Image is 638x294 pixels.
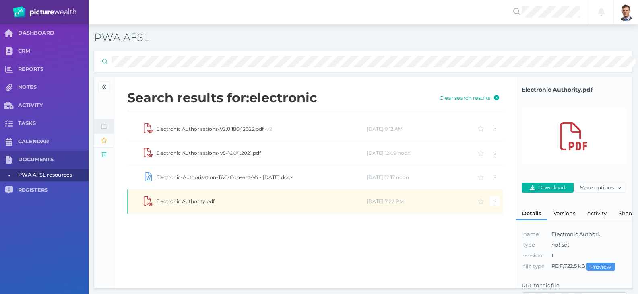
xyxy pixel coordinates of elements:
span: REPORTS [18,66,89,73]
div: Versions [547,206,581,220]
span: PWA AFSL resources [18,169,86,181]
img: Brad Bond [617,3,635,21]
span: [DATE] 12:09 noon [367,150,411,156]
span: This is the version of file that's in use [523,252,542,259]
span: CRM [18,48,89,55]
span: Preview [587,263,615,270]
span: [DATE] 9:12 AM [367,126,403,132]
span: This is the type of document (not file type) [523,241,535,248]
span: 1 [551,252,553,259]
span: [DATE] 7:22 PM [367,198,404,204]
span: Electronic Authori... [551,231,603,237]
em: not set [551,241,569,248]
span: • v2 [264,126,272,132]
td: Electronic-Authorisation-T&C-Consent-V4 - [DATE].docx [156,165,366,189]
td: Electronic Authority.pdf [156,189,366,214]
img: PW [13,6,76,18]
label: URL to this file: [522,282,627,292]
div: Activity [581,206,613,220]
span: Click to copy file name to clipboard [522,86,627,94]
span: CALENDAR [18,138,89,145]
h2: Search results for: electronic [127,90,423,105]
span: Electronic Authority.pdf [522,86,627,94]
span: Download [537,184,569,191]
div: Details [516,206,547,220]
span: More options [576,184,615,191]
span: ACTIVITY [18,102,89,109]
td: Electronic Authorisations-V5-16.04.2021.pdf [156,141,366,165]
span: Clear search results [436,95,492,101]
span: [DATE] 12:17 noon [367,174,409,180]
span: This is the file name [523,231,539,237]
span: TASKS [18,120,89,127]
span: DOCUMENTS [18,156,89,163]
span: DASHBOARD [18,30,89,37]
span: PDF , 722.5 kB [551,263,615,269]
button: More options [576,183,626,193]
button: Clear search results [436,93,503,103]
button: Preview [586,263,615,271]
button: Download [522,183,574,193]
span: REGISTERS [18,187,89,194]
span: NOTES [18,84,89,91]
h3: PWA AFSL [94,31,453,45]
span: Current version's file type and size [523,263,545,269]
td: Electronic Authorisations-V2.0 18042022.pdf •v2 [156,117,366,141]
